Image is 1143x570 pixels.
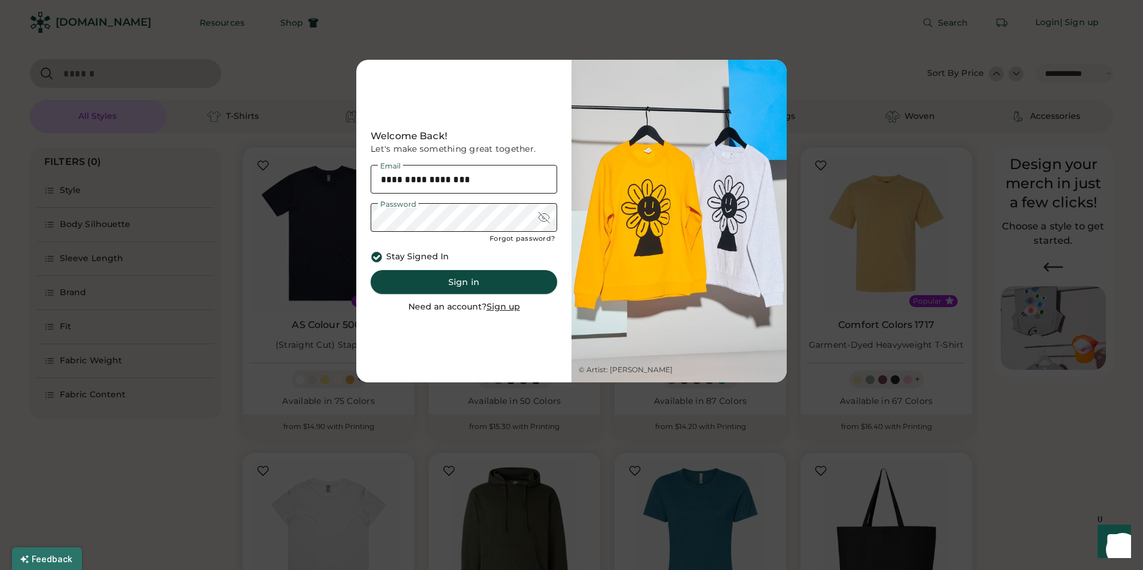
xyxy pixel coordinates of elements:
[371,270,557,294] button: Sign in
[490,234,555,244] div: Forgot password?
[378,163,403,170] div: Email
[386,251,449,263] div: Stay Signed In
[487,301,520,312] u: Sign up
[579,365,673,375] div: © Artist: [PERSON_NAME]
[1086,516,1138,568] iframe: Front Chat
[571,60,787,382] img: Web-Rendered_Studio-51sRGB.jpg
[371,129,557,143] div: Welcome Back!
[378,201,418,208] div: Password
[408,301,520,313] div: Need an account?
[371,143,557,155] div: Let's make something great together.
